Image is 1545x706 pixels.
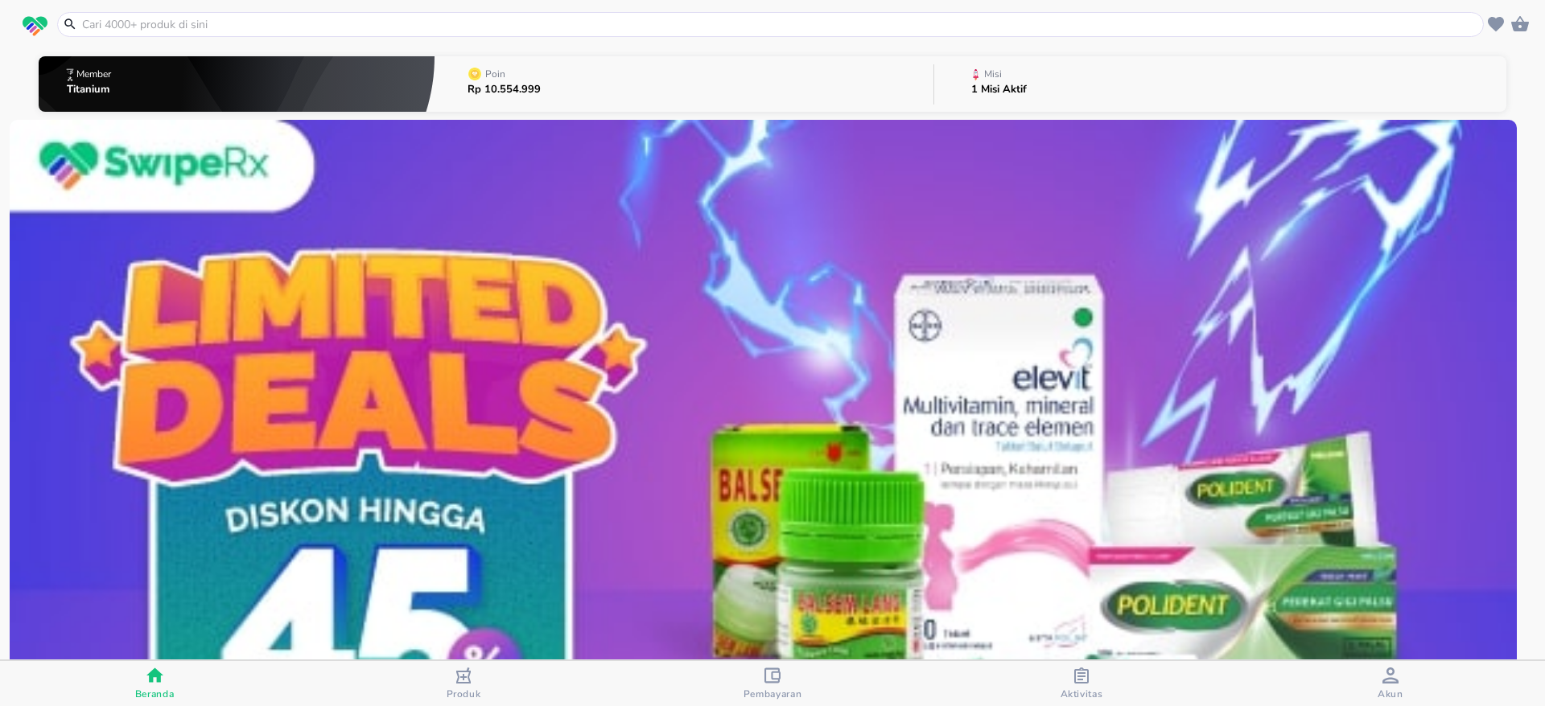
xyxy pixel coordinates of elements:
button: PoinRp 10.554.999 [435,52,933,116]
p: Titanium [67,84,114,95]
span: Produk [447,688,481,700]
span: Aktivitas [1061,688,1103,700]
p: Rp 10.554.999 [468,84,541,95]
span: Beranda [135,688,175,700]
span: Akun [1378,688,1403,700]
p: Misi [984,69,1002,79]
button: Produk [309,661,618,706]
button: Aktivitas [927,661,1236,706]
button: Akun [1236,661,1545,706]
input: Cari 4000+ produk di sini [80,16,1480,33]
p: 1 Misi Aktif [971,84,1027,95]
button: MemberTitanium [39,52,435,116]
p: Poin [485,69,505,79]
span: Pembayaran [744,688,802,700]
img: logo_swiperx_s.bd005f3b.svg [23,16,47,37]
p: Member [76,69,111,79]
button: Pembayaran [618,661,927,706]
button: Misi1 Misi Aktif [934,52,1506,116]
